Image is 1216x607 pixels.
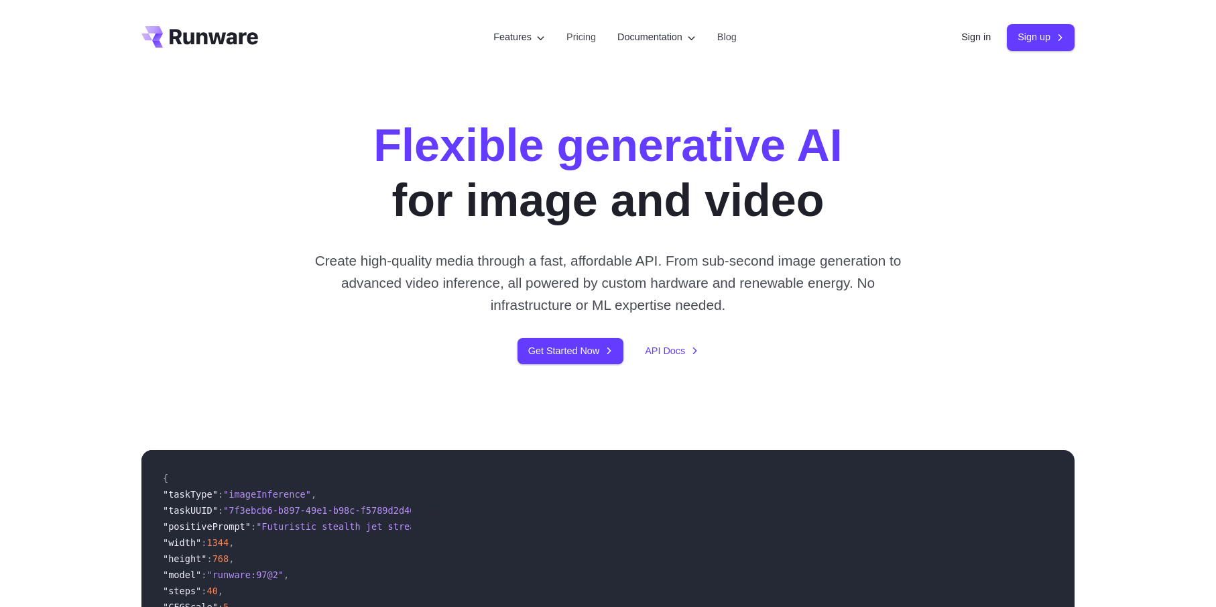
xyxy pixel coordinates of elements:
span: : [206,553,212,564]
span: "steps" [163,586,201,596]
h1: for image and video [373,118,842,228]
label: Features [493,30,545,45]
span: : [218,489,223,500]
span: "width" [163,537,201,548]
a: Sign in [961,30,991,45]
span: "positivePrompt" [163,521,251,532]
span: "Futuristic stealth jet streaking through a neon-lit cityscape with glowing purple exhaust" [256,521,755,532]
span: "taskType" [163,489,218,500]
a: API Docs [645,343,698,359]
a: Blog [717,30,737,45]
a: Sign up [1007,24,1075,50]
span: "imageInference" [223,489,311,500]
span: "taskUUID" [163,505,218,516]
span: "model" [163,569,201,580]
label: Documentation [617,30,696,45]
span: "7f3ebcb6-b897-49e1-b98c-f5789d2d40d7" [223,505,432,516]
span: , [218,586,223,596]
span: , [284,569,289,580]
a: Vá para / [141,26,258,48]
strong: Flexible generative AI [373,119,842,170]
p: Create high-quality media through a fast, affordable API. From sub-second image generation to adv... [310,250,907,317]
span: : [218,505,223,516]
span: : [201,569,206,580]
span: : [201,537,206,548]
span: "runware:97@2" [206,569,284,580]
a: Get Started Now [518,338,623,364]
span: , [229,553,234,564]
span: "height" [163,553,206,564]
span: 40 [206,586,217,596]
span: : [251,521,256,532]
span: 768 [212,553,229,564]
span: 1344 [206,537,229,548]
a: Pricing [566,30,596,45]
span: , [229,537,234,548]
span: , [311,489,316,500]
span: : [201,586,206,596]
span: { [163,473,168,484]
